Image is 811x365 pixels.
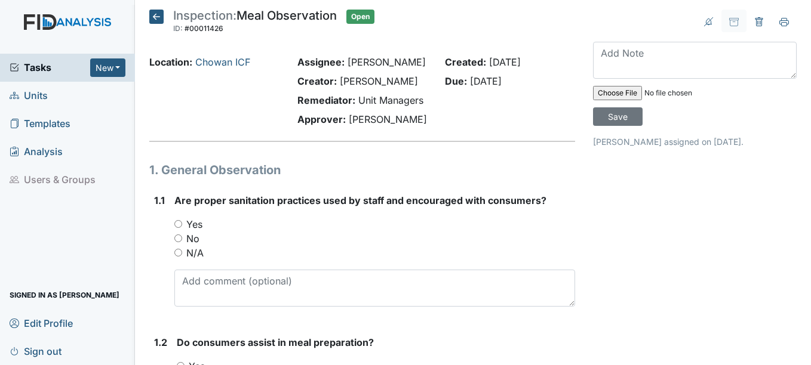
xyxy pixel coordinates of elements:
strong: Assignee: [297,56,345,68]
span: Sign out [10,342,62,360]
label: 1.1 [154,193,165,208]
label: Yes [186,217,202,231]
input: N/A [174,249,182,256]
span: Do consumers assist in meal preparation? [177,336,374,348]
label: 1.2 [154,335,167,349]
span: Signed in as [PERSON_NAME] [10,286,119,304]
button: New [90,58,126,77]
input: Save [593,107,643,126]
label: No [186,231,199,246]
span: [PERSON_NAME] [340,75,418,87]
span: #00011426 [185,24,223,33]
input: No [174,234,182,242]
label: N/A [186,246,204,260]
span: Unit Managers [358,94,423,106]
strong: Created: [445,56,486,68]
span: Analysis [10,143,63,161]
span: [PERSON_NAME] [349,113,427,125]
h1: 1. General Observation [149,161,575,179]
span: Open [346,10,374,24]
span: [DATE] [470,75,502,87]
p: [PERSON_NAME] assigned on [DATE]. [593,135,797,148]
strong: Due: [445,75,467,87]
span: Templates [10,115,70,133]
div: Meal Observation [173,10,337,36]
span: [PERSON_NAME] [348,56,426,68]
span: Are proper sanitation practices used by staff and encouraged with consumers? [174,194,546,206]
span: Edit Profile [10,314,73,332]
a: Tasks [10,60,90,75]
strong: Remediator: [297,94,355,106]
span: Units [10,86,48,105]
strong: Creator: [297,75,337,87]
strong: Location: [149,56,192,68]
span: [DATE] [489,56,521,68]
span: Inspection: [173,8,236,23]
input: Yes [174,220,182,228]
strong: Approver: [297,113,346,125]
span: ID: [173,24,183,33]
a: Chowan ICF [195,56,250,68]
